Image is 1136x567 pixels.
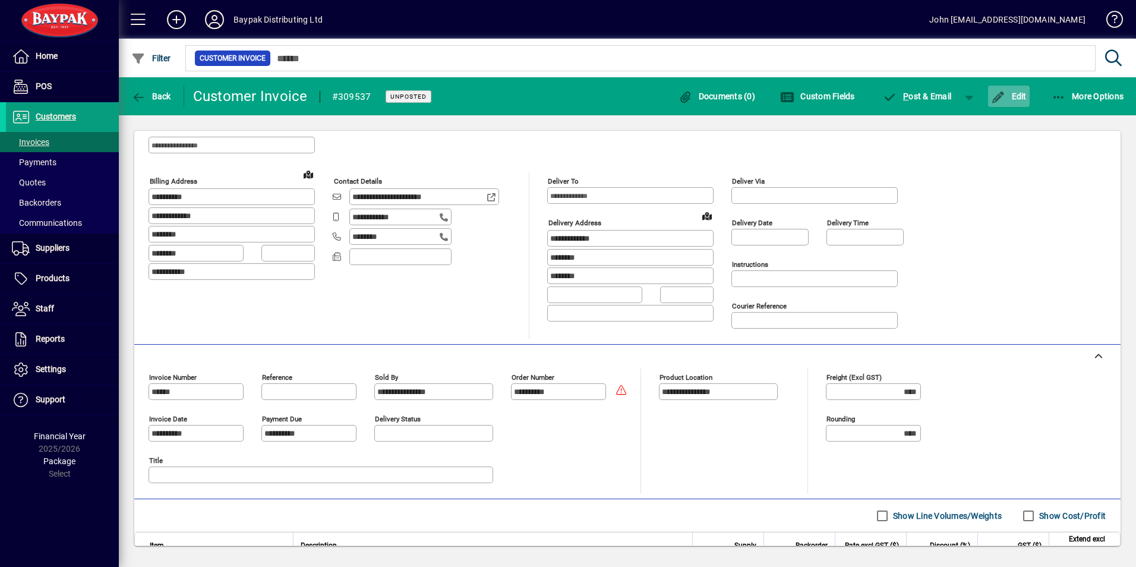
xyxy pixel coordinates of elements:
mat-label: Invoice date [149,415,187,423]
label: Show Cost/Profit [1037,510,1106,522]
mat-label: Instructions [732,260,768,269]
span: Unposted [390,93,427,100]
a: Invoices [6,132,119,152]
mat-label: Reference [262,373,292,382]
mat-label: Courier Reference [732,302,787,310]
a: Home [6,42,119,71]
mat-label: Deliver To [548,177,579,185]
a: Suppliers [6,234,119,263]
span: Supply [734,539,756,552]
button: Post & Email [877,86,958,107]
a: POS [6,72,119,102]
a: Knowledge Base [1097,2,1121,41]
span: Payments [12,157,56,167]
span: Extend excl GST ($) [1056,533,1105,559]
label: Show Line Volumes/Weights [891,510,1002,522]
span: Backorders [12,198,61,207]
a: View on map [698,206,717,225]
a: Reports [6,325,119,354]
button: More Options [1049,86,1127,107]
mat-label: Delivery status [375,415,421,423]
span: Edit [991,92,1027,101]
span: Item [150,539,164,552]
a: Communications [6,213,119,233]
span: GST ($) [1018,539,1042,552]
span: Settings [36,364,66,374]
div: #309537 [332,87,371,106]
mat-label: Rounding [826,415,855,423]
span: Customers [36,112,76,121]
button: Custom Fields [777,86,858,107]
button: Documents (0) [675,86,758,107]
span: Invoices [12,137,49,147]
button: Add [157,9,195,30]
span: Financial Year [34,431,86,441]
span: P [903,92,908,101]
div: Baypak Distributing Ltd [233,10,323,29]
a: Backorders [6,193,119,213]
mat-label: Payment due [262,415,302,423]
mat-label: Invoice number [149,373,197,382]
mat-label: Delivery time [827,219,869,227]
button: Profile [195,9,233,30]
span: Reports [36,334,65,344]
span: More Options [1052,92,1124,101]
span: Staff [36,304,54,313]
mat-label: Order number [512,373,554,382]
span: Products [36,273,70,283]
a: Staff [6,294,119,324]
span: Package [43,456,75,466]
button: Filter [128,48,174,69]
mat-label: Freight (excl GST) [826,373,882,382]
a: Quotes [6,172,119,193]
mat-label: Sold by [375,373,398,382]
span: Communications [12,218,82,228]
span: Quotes [12,178,46,187]
span: ost & Email [883,92,952,101]
a: Support [6,385,119,415]
mat-label: Deliver via [732,177,765,185]
button: Back [128,86,174,107]
div: Customer Invoice [193,87,308,106]
a: Settings [6,355,119,385]
span: Suppliers [36,243,70,253]
mat-label: Product location [659,373,712,382]
div: John [EMAIL_ADDRESS][DOMAIN_NAME] [929,10,1085,29]
mat-label: Delivery date [732,219,772,227]
span: Home [36,51,58,61]
span: Custom Fields [780,92,855,101]
span: Description [301,539,337,552]
a: Payments [6,152,119,172]
a: View on map [299,165,318,184]
span: Documents (0) [678,92,755,101]
mat-label: Title [149,456,163,465]
span: Back [131,92,171,101]
span: Discount (%) [930,539,970,552]
a: Products [6,264,119,294]
span: Filter [131,53,171,63]
button: Edit [988,86,1030,107]
span: Customer Invoice [200,52,266,64]
span: Rate excl GST ($) [845,539,899,552]
span: Backorder [796,539,828,552]
span: Support [36,395,65,404]
app-page-header-button: Back [119,86,184,107]
span: POS [36,81,52,91]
